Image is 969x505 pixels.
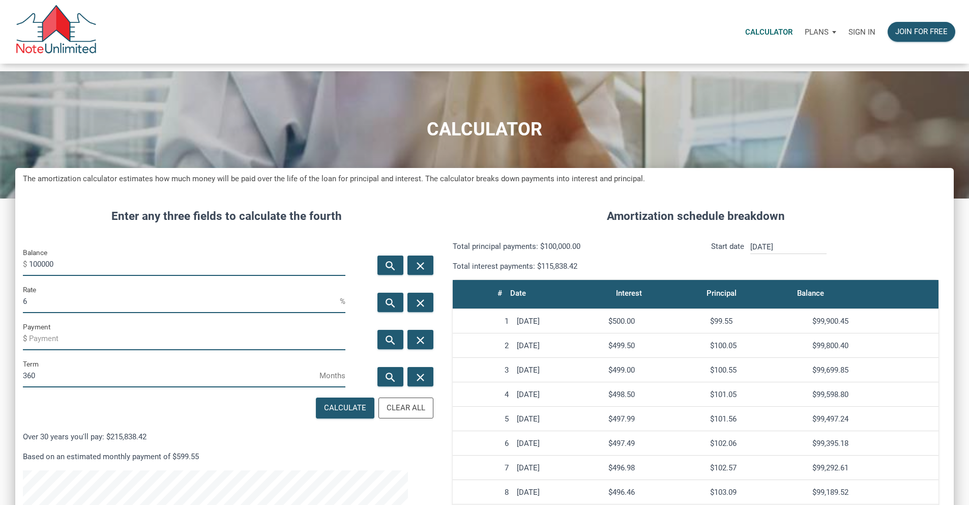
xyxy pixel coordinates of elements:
[510,286,526,300] div: Date
[842,16,882,48] a: Sign in
[710,390,804,399] div: $101.05
[384,259,396,272] i: search
[407,293,433,312] button: close
[407,256,433,275] button: close
[812,463,934,472] div: $99,292.61
[377,256,403,275] button: search
[8,119,961,140] h1: CALCULATOR
[608,341,702,350] div: $499.50
[882,16,961,48] a: Join for free
[707,286,737,300] div: Principal
[23,290,340,313] input: Rate
[384,371,396,383] i: search
[457,439,509,448] div: 6
[23,330,29,347] span: $
[384,333,396,346] i: search
[710,488,804,497] div: $103.09
[457,463,509,472] div: 7
[23,256,29,272] span: $
[517,341,600,350] div: [DATE]
[15,5,97,59] img: NoteUnlimited
[517,390,600,399] div: [DATE]
[319,368,345,384] span: Months
[378,398,433,418] button: Clear All
[710,366,804,375] div: $100.55
[710,317,804,326] div: $99.55
[457,341,509,350] div: 2
[453,260,688,272] p: Total interest payments: $115,838.42
[608,414,702,424] div: $497.99
[608,488,702,497] div: $496.46
[415,333,427,346] i: close
[608,439,702,448] div: $497.49
[812,366,934,375] div: $99,699.85
[739,16,799,48] a: Calculator
[457,317,509,326] div: 1
[457,414,509,424] div: 5
[710,341,804,350] div: $100.05
[711,240,744,272] p: Start date
[608,366,702,375] div: $499.00
[23,431,430,443] p: Over 30 years you'll pay: $215,838.42
[608,317,702,326] div: $500.00
[608,463,702,472] div: $496.98
[457,488,509,497] div: 8
[445,208,946,225] h4: Amortization schedule breakdown
[517,488,600,497] div: [DATE]
[377,367,403,386] button: search
[799,17,842,47] button: Plans
[812,488,934,497] div: $99,189.52
[23,246,47,259] label: Balance
[407,367,433,386] button: close
[377,330,403,349] button: search
[457,390,509,399] div: 4
[812,439,934,448] div: $99,395.18
[608,390,702,399] div: $498.50
[812,317,934,326] div: $99,900.45
[316,398,374,418] button: Calculate
[23,321,50,333] label: Payment
[23,173,946,185] h5: The amortization calculator estimates how much money will be paid over the life of the loan for p...
[387,402,425,414] div: Clear All
[517,414,600,424] div: [DATE]
[517,439,600,448] div: [DATE]
[415,296,427,309] i: close
[23,358,39,370] label: Term
[797,286,824,300] div: Balance
[710,463,804,472] div: $102.57
[453,240,688,252] p: Total principal payments: $100,000.00
[457,366,509,375] div: 3
[799,16,842,48] a: Plans
[384,296,396,309] i: search
[710,414,804,424] div: $101.56
[415,371,427,383] i: close
[812,414,934,424] div: $99,497.24
[805,27,829,37] p: Plans
[895,26,948,38] div: Join for free
[888,22,955,42] button: Join for free
[340,293,345,310] span: %
[517,317,600,326] div: [DATE]
[517,366,600,375] div: [DATE]
[23,284,36,296] label: Rate
[23,208,430,225] h4: Enter any three fields to calculate the fourth
[710,439,804,448] div: $102.06
[616,286,642,300] div: Interest
[745,27,792,37] p: Calculator
[29,327,345,350] input: Payment
[29,253,345,276] input: Balance
[23,451,430,463] p: Based on an estimated monthly payment of $599.55
[407,330,433,349] button: close
[377,293,403,312] button: search
[23,364,319,387] input: Term
[517,463,600,472] div: [DATE]
[848,27,875,37] p: Sign in
[812,390,934,399] div: $99,598.80
[415,259,427,272] i: close
[497,286,502,300] div: #
[812,341,934,350] div: $99,800.40
[324,402,366,414] div: Calculate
